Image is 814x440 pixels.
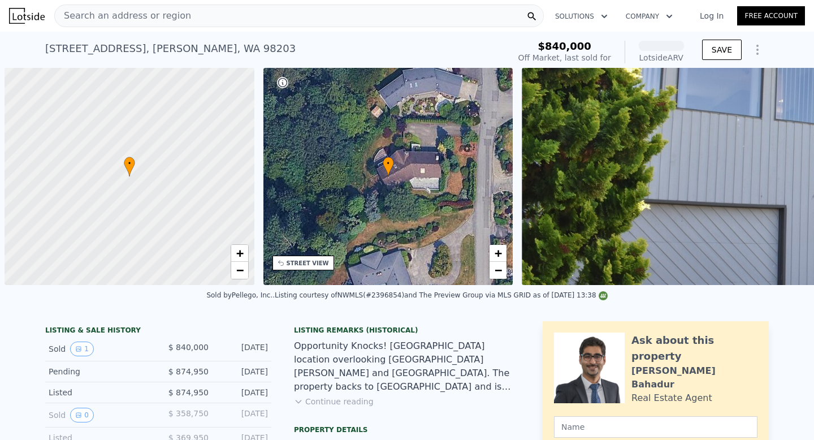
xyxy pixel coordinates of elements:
div: [DATE] [218,342,268,356]
img: NWMLS Logo [599,291,608,300]
button: Show Options [746,38,769,61]
button: Company [617,6,682,27]
a: Zoom out [490,262,506,279]
span: $840,000 [538,40,591,52]
span: $ 840,000 [168,343,209,352]
div: Listing Remarks (Historical) [294,326,520,335]
div: Off Market, last sold for [518,52,611,63]
button: View historical data [70,408,94,422]
span: • [124,158,135,169]
a: Log In [686,10,737,21]
a: Free Account [737,6,805,25]
div: LISTING & SALE HISTORY [45,326,271,337]
div: • [383,157,394,176]
img: Lotside [9,8,45,24]
div: Sold [49,408,149,422]
div: STREET VIEW [287,259,329,268]
input: Name [554,416,757,438]
div: [DATE] [218,408,268,422]
div: Listed [49,387,149,398]
span: − [495,263,502,277]
div: [DATE] [218,366,268,377]
div: Lotside ARV [639,52,684,63]
div: Opportunity Knocks! [GEOGRAPHIC_DATA] location overlooking [GEOGRAPHIC_DATA][PERSON_NAME] and [GE... [294,339,520,394]
button: SAVE [702,40,742,60]
span: − [236,263,243,277]
div: Listing courtesy of NWMLS (#2396854) and The Preview Group via MLS GRID as of [DATE] 13:38 [275,291,608,299]
span: Search an address or region [55,9,191,23]
div: Real Estate Agent [631,391,712,405]
span: $ 874,950 [168,388,209,397]
a: Zoom in [231,245,248,262]
div: Pending [49,366,149,377]
span: + [236,246,243,260]
div: Sold [49,342,149,356]
div: • [124,157,135,176]
div: [STREET_ADDRESS] , [PERSON_NAME] , WA 98203 [45,41,296,57]
div: Ask about this property [631,333,757,364]
span: + [495,246,502,260]
div: Sold by Pellego, Inc. . [206,291,275,299]
button: Solutions [546,6,617,27]
span: • [383,158,394,169]
div: [PERSON_NAME] Bahadur [631,364,757,391]
div: [DATE] [218,387,268,398]
button: View historical data [70,342,94,356]
a: Zoom out [231,262,248,279]
div: Property details [294,425,520,434]
a: Zoom in [490,245,506,262]
span: $ 358,750 [168,409,209,418]
span: $ 874,950 [168,367,209,376]
button: Continue reading [294,396,374,407]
